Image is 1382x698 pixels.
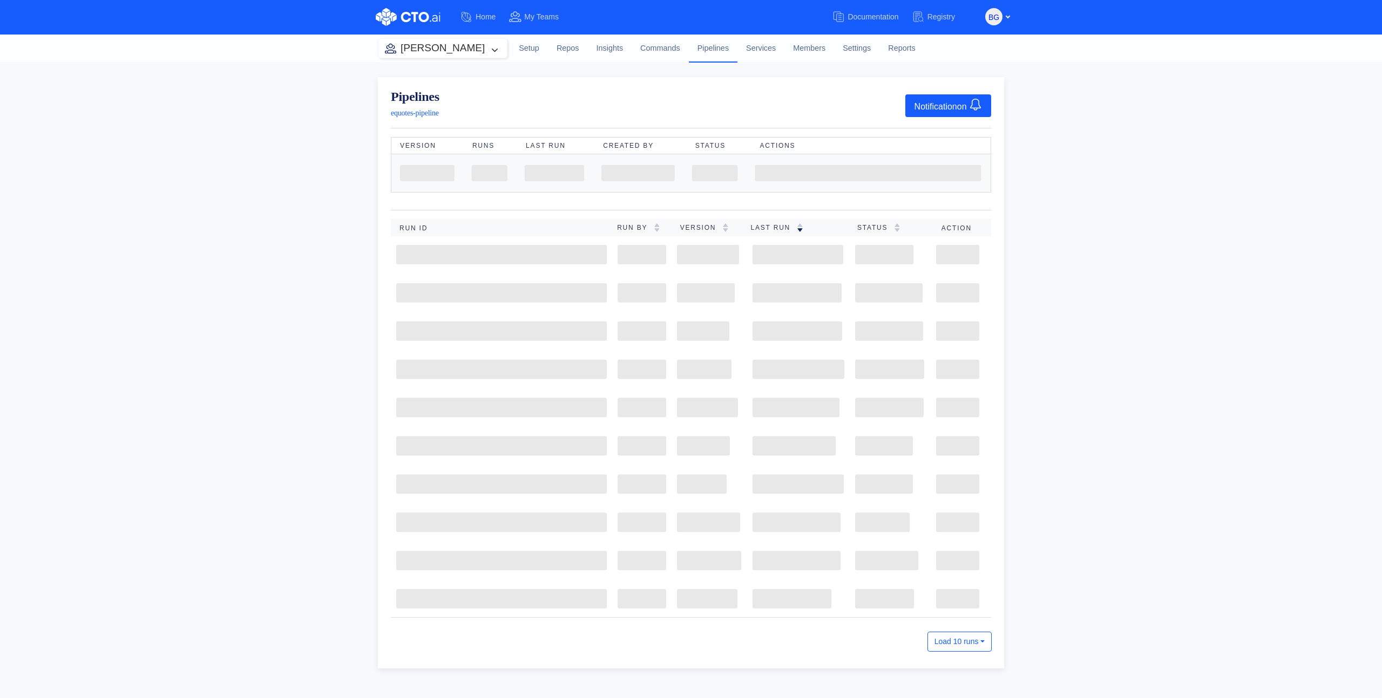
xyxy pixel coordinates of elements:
span: BG [988,9,999,26]
button: BG [985,8,1002,25]
span: Documentation [848,12,898,21]
a: Insights [587,34,632,63]
a: Services [737,34,784,63]
span: Registry [927,12,955,21]
th: Status [687,138,751,154]
a: My Teams [509,7,572,27]
th: Action [933,219,991,236]
a: Registry [912,7,968,27]
button: Load 10 runs [927,632,992,652]
span: equotes-pipeline [391,109,439,117]
a: Commands [632,34,689,63]
th: Runs [464,138,517,154]
button: [PERSON_NAME] [378,39,507,58]
th: Actions [751,138,991,154]
a: Setup [510,34,548,63]
span: Home [476,12,496,21]
span: My Teams [524,12,559,21]
a: Home [460,7,509,27]
th: Last Run [517,138,594,154]
span: Last Run [751,224,797,231]
img: sorting-down.svg [797,223,803,232]
span: Run By [617,224,654,231]
a: Settings [834,34,879,63]
a: Reports [879,34,924,63]
img: sorting-empty.svg [654,223,660,232]
a: Pipelines [391,90,439,103]
a: Pipelines [689,34,737,62]
span: Version [680,224,723,231]
span: Status [857,224,894,231]
img: sorting-empty.svg [894,223,900,232]
th: Run ID [391,219,608,236]
a: Documentation [832,7,911,27]
img: sorting-empty.svg [722,223,729,232]
th: Created By [594,138,687,154]
th: Version [391,138,464,154]
img: CTO.ai Logo [376,8,441,26]
button: Notificationon [905,94,991,117]
a: Members [784,34,834,63]
a: Repos [548,34,588,63]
